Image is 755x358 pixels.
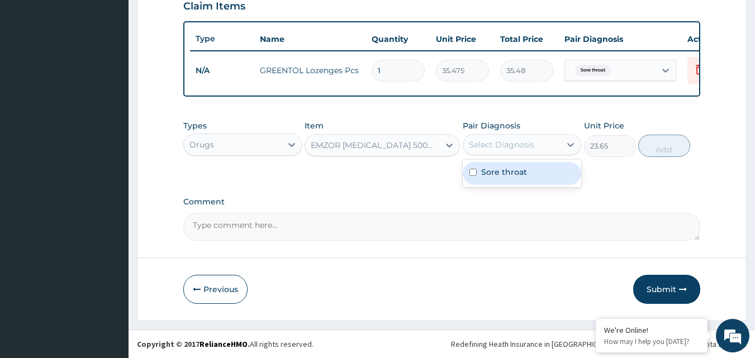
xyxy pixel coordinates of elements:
[584,120,624,131] label: Unit Price
[183,275,248,304] button: Previous
[366,28,430,50] th: Quantity
[254,28,366,50] th: Name
[189,139,214,150] div: Drugs
[604,337,699,346] p: How may I help you today?
[190,60,254,81] td: N/A
[430,28,495,50] th: Unit Price
[58,63,188,77] div: Chat with us now
[463,120,520,131] label: Pair Diagnosis
[575,65,611,76] span: Sore throat
[183,197,701,207] label: Comment
[559,28,682,50] th: Pair Diagnosis
[190,28,254,49] th: Type
[311,140,440,151] div: EMZOR [MEDICAL_DATA] 500mg
[469,139,534,150] div: Select Diagnosis
[200,339,248,349] a: RelianceHMO
[21,56,45,84] img: d_794563401_company_1708531726252_794563401
[6,239,213,278] textarea: Type your message and hit 'Enter'
[682,28,738,50] th: Actions
[305,120,324,131] label: Item
[495,28,559,50] th: Total Price
[638,135,690,157] button: Add
[604,325,699,335] div: We're Online!
[633,275,700,304] button: Submit
[65,108,154,221] span: We're online!
[183,1,245,13] h3: Claim Items
[183,6,210,32] div: Minimize live chat window
[254,59,366,82] td: GREENTOL Lozenges Pcs
[137,339,250,349] strong: Copyright © 2017 .
[129,330,755,358] footer: All rights reserved.
[481,166,527,178] label: Sore throat
[451,338,747,350] div: Redefining Heath Insurance in [GEOGRAPHIC_DATA] using Telemedicine and Data Science!
[183,121,207,131] label: Types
